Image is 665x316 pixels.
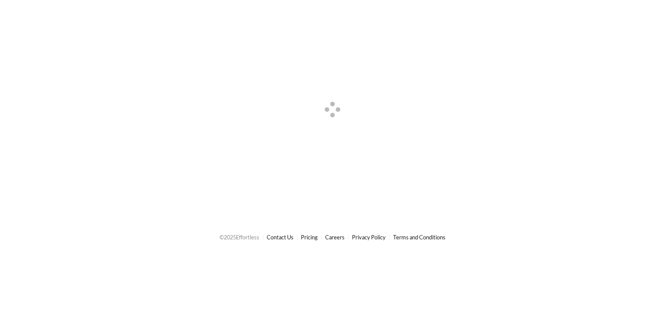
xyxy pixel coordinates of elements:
[220,234,259,241] span: © 2025 Effortless
[325,234,345,241] a: Careers
[352,234,386,241] a: Privacy Policy
[393,234,445,241] a: Terms and Conditions
[267,234,294,241] a: Contact Us
[301,234,318,241] a: Pricing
